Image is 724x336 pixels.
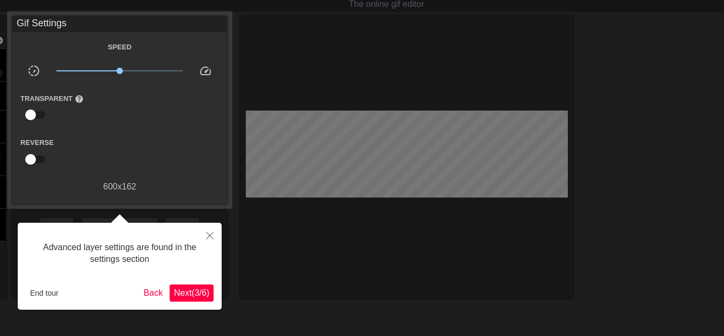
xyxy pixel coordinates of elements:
button: Back [140,284,167,302]
span: Next ( 3 / 6 ) [174,288,209,297]
button: Close [198,223,222,247]
div: Advanced layer settings are found in the settings section [26,231,214,276]
button: End tour [26,285,63,301]
button: Next [170,284,214,302]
